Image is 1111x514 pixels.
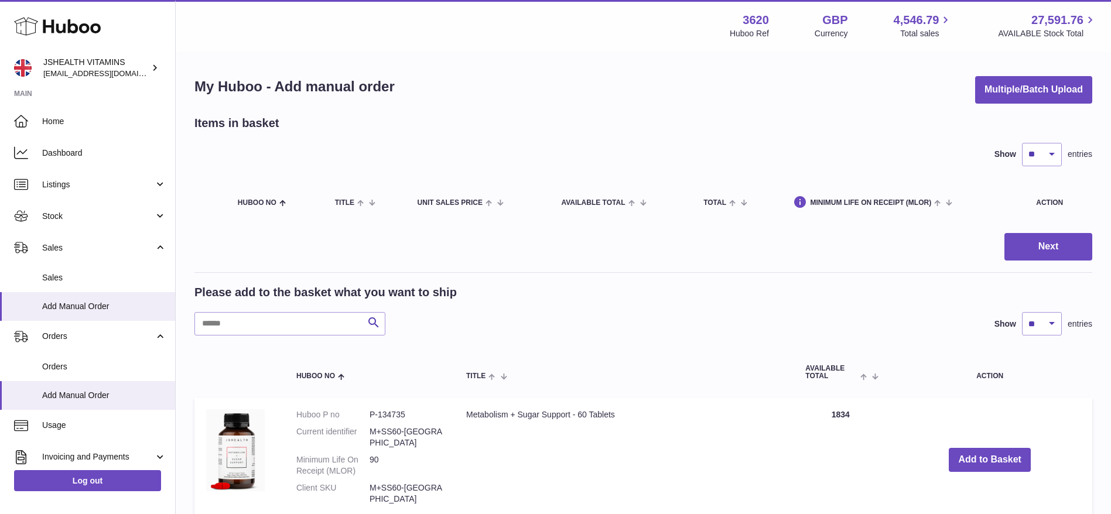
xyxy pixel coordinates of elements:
[418,199,483,207] span: Unit Sales Price
[14,59,32,77] img: internalAdmin-3620@internal.huboo.com
[296,454,370,477] dt: Minimum Life On Receipt (MLOR)
[42,116,166,127] span: Home
[194,285,457,300] h2: Please add to the basket what you want to ship
[206,409,265,491] img: Metabolism + Sugar Support - 60 Tablets
[42,451,154,462] span: Invoicing and Payments
[805,365,857,380] span: AVAILABLE Total
[42,211,154,222] span: Stock
[887,353,1092,392] th: Action
[42,420,166,431] span: Usage
[370,426,443,448] dd: M+SS60-[GEOGRAPHIC_DATA]
[238,199,276,207] span: Huboo no
[949,448,1031,472] button: Add to Basket
[194,115,279,131] h2: Items in basket
[743,12,769,28] strong: 3620
[296,409,370,420] dt: Huboo P no
[561,199,625,207] span: AVAILABLE Total
[998,12,1097,39] a: 27,591.76 AVAILABLE Stock Total
[466,372,486,380] span: Title
[43,57,149,79] div: JSHEALTH VITAMINS
[703,199,726,207] span: Total
[296,426,370,448] dt: Current identifier
[730,28,769,39] div: Huboo Ref
[42,179,154,190] span: Listings
[994,318,1016,330] label: Show
[370,409,443,420] dd: P-134735
[815,28,848,39] div: Currency
[42,301,166,312] span: Add Manual Order
[14,470,161,491] a: Log out
[194,77,395,96] h1: My Huboo - Add manual order
[42,361,166,372] span: Orders
[994,149,1016,160] label: Show
[894,12,939,28] span: 4,546.79
[42,242,154,253] span: Sales
[998,28,1097,39] span: AVAILABLE Stock Total
[1068,318,1092,330] span: entries
[42,390,166,401] span: Add Manual Order
[335,199,354,207] span: Title
[975,76,1092,104] button: Multiple/Batch Upload
[296,372,335,380] span: Huboo no
[894,12,953,39] a: 4,546.79 Total sales
[370,482,443,505] dd: M+SS60-[GEOGRAPHIC_DATA]
[900,28,952,39] span: Total sales
[370,454,443,477] dd: 90
[296,482,370,505] dt: Client SKU
[1004,233,1092,261] button: Next
[810,199,931,207] span: Minimum Life On Receipt (MLOR)
[822,12,847,28] strong: GBP
[42,272,166,283] span: Sales
[42,148,166,159] span: Dashboard
[42,331,154,342] span: Orders
[1068,149,1092,160] span: entries
[1031,12,1083,28] span: 27,591.76
[1036,199,1081,207] div: Action
[43,68,172,78] span: [EMAIL_ADDRESS][DOMAIN_NAME]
